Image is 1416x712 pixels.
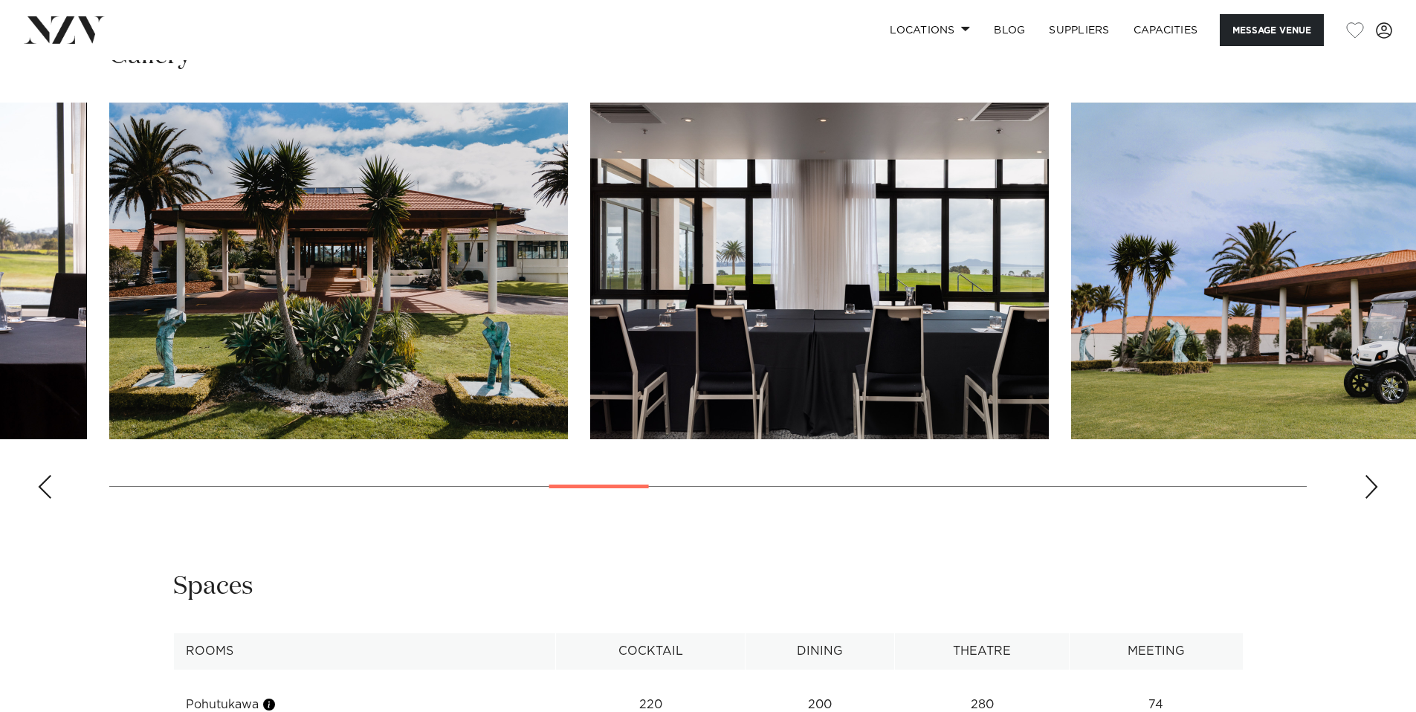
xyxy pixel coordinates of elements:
h2: Spaces [173,570,253,603]
a: Capacities [1122,14,1210,46]
img: nzv-logo.png [24,16,105,43]
th: Rooms [173,633,556,670]
th: Dining [745,633,894,670]
a: Locations [878,14,982,46]
a: SUPPLIERS [1037,14,1121,46]
swiper-slide: 13 / 30 [590,103,1049,439]
swiper-slide: 12 / 30 [109,103,568,439]
a: BLOG [982,14,1037,46]
button: Message Venue [1220,14,1324,46]
th: Meeting [1070,633,1243,670]
th: Theatre [895,633,1070,670]
th: Cocktail [556,633,745,670]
